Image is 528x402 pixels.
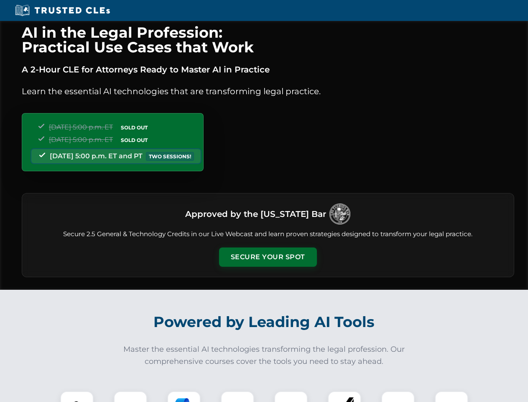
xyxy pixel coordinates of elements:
h3: Approved by the [US_STATE] Bar [185,206,326,222]
h2: Powered by Leading AI Tools [33,307,496,337]
span: [DATE] 5:00 p.m. ET [49,136,113,144]
span: [DATE] 5:00 p.m. ET [49,123,113,131]
img: Logo [329,204,350,224]
p: Secure 2.5 General & Technology Credits in our Live Webcast and learn proven strategies designed ... [32,229,504,239]
button: Secure Your Spot [219,247,317,267]
img: Trusted CLEs [13,4,112,17]
p: Learn the essential AI technologies that are transforming legal practice. [22,85,514,98]
p: A 2-Hour CLE for Attorneys Ready to Master AI in Practice [22,63,514,76]
p: Master the essential AI technologies transforming the legal profession. Our comprehensive courses... [118,343,411,368]
span: SOLD OUT [118,123,150,132]
span: SOLD OUT [118,136,150,144]
h1: AI in the Legal Profession: Practical Use Cases that Work [22,25,514,54]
